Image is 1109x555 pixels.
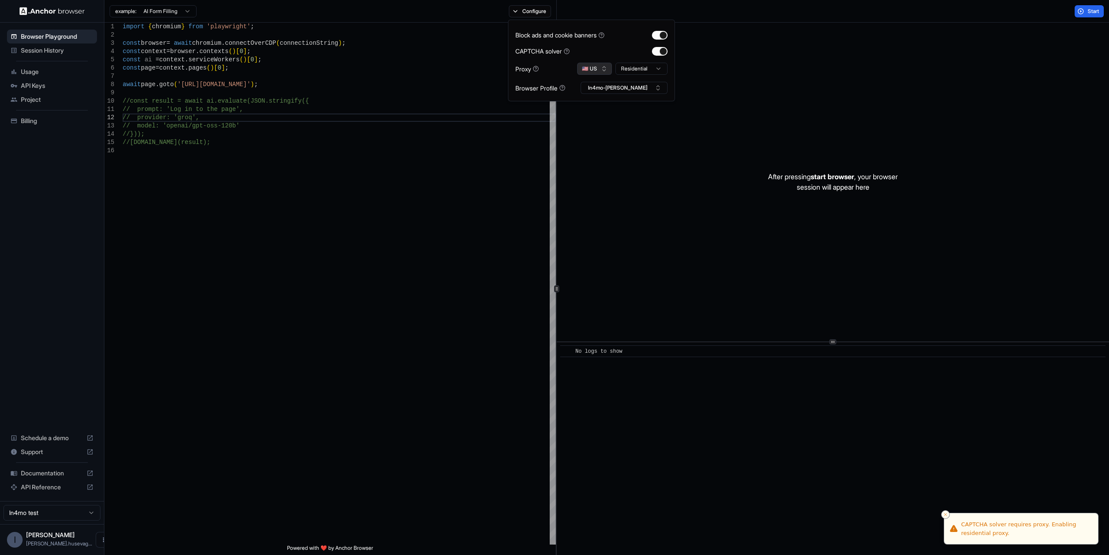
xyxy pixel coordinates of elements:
span: connectOverCDP [225,40,276,47]
span: . [196,48,199,55]
span: ; [254,81,257,88]
div: CAPTCHA solver requires proxy. Enabling residential proxy. [961,520,1091,537]
span: await [123,81,141,88]
button: Configure [509,5,551,17]
div: 14 [104,130,114,138]
span: 0 [251,56,254,63]
div: 11 [104,105,114,114]
div: Schedule a demo [7,431,97,445]
div: 16 [104,147,114,155]
span: = [156,56,159,63]
div: Block ads and cookie banners [515,30,605,40]
span: //[DOMAIN_NAME](result); [123,139,210,146]
span: Start [1088,8,1100,15]
span: 0 [240,48,243,55]
span: ai [144,56,152,63]
span: const [123,64,141,71]
span: pages [188,64,207,71]
span: . [156,81,159,88]
div: Browser Profile [515,84,565,93]
span: ) [251,81,254,88]
div: Project [7,93,97,107]
span: from [188,23,203,30]
span: } [181,23,184,30]
div: API Keys [7,79,97,93]
div: 13 [104,122,114,130]
span: ; [342,40,345,47]
div: 7 [104,72,114,80]
span: { [148,23,152,30]
span: start browser [811,172,854,181]
div: 8 [104,80,114,89]
span: const [123,48,141,55]
span: = [156,64,159,71]
span: contexts [199,48,228,55]
button: In4mo-[PERSON_NAME] [581,82,668,94]
div: Support [7,445,97,459]
span: Billing [21,117,94,125]
div: 4 [104,47,114,56]
span: ] [221,64,225,71]
span: ] [254,56,258,63]
span: Session History [21,46,94,55]
div: Proxy [515,64,539,74]
span: // model: 'openai/gpt-oss-120b' [123,122,240,129]
img: Anchor Logo [20,7,85,15]
span: goto [159,81,174,88]
div: 3 [104,39,114,47]
div: 6 [104,64,114,72]
button: Close toast [941,510,950,519]
div: CAPTCHA solver [515,47,570,56]
span: . [185,64,188,71]
span: ) [210,64,214,71]
span: Schedule a demo [21,434,83,442]
p: After pressing , your browser session will appear here [768,171,898,192]
div: Usage [7,65,97,79]
button: Residential [615,63,668,75]
span: Project [21,95,94,104]
span: chromium [152,23,181,30]
button: Open menu [96,532,111,548]
span: chromium [192,40,221,47]
span: context [141,48,167,55]
span: //const result = await ai.evaluate(JSON.stringify( [123,97,305,104]
span: ; [247,48,251,55]
span: ingrid.husevag@servicealliansen.no [26,540,92,547]
div: API Reference [7,480,97,494]
div: Billing [7,114,97,128]
div: 15 [104,138,114,147]
div: I [7,532,23,548]
span: browser [170,48,196,55]
span: { [305,97,309,104]
span: [ [214,64,217,71]
span: ( [240,56,243,63]
span: 'playwright' [207,23,251,30]
span: context [159,56,185,63]
span: ; [225,64,228,71]
span: ; [251,23,254,30]
span: const [123,40,141,47]
span: connectionString [280,40,338,47]
span: // prompt: 'Log in to the page', [123,106,243,113]
span: Support [21,448,83,456]
span: ( [229,48,232,55]
div: 5 [104,56,114,64]
div: 2 [104,31,114,39]
span: ​ [565,347,569,356]
div: Browser Playground [7,30,97,43]
span: import [123,23,144,30]
span: await [174,40,192,47]
span: ) [232,48,236,55]
div: 1 [104,23,114,31]
span: example: [115,8,137,15]
span: context [159,64,185,71]
span: [ [247,56,251,63]
span: //})); [123,130,144,137]
span: No logs to show [575,348,622,354]
button: Start [1075,5,1104,17]
div: Documentation [7,466,97,480]
span: Documentation [21,469,83,478]
span: ) [338,40,342,47]
span: API Reference [21,483,83,491]
span: ] [243,48,247,55]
